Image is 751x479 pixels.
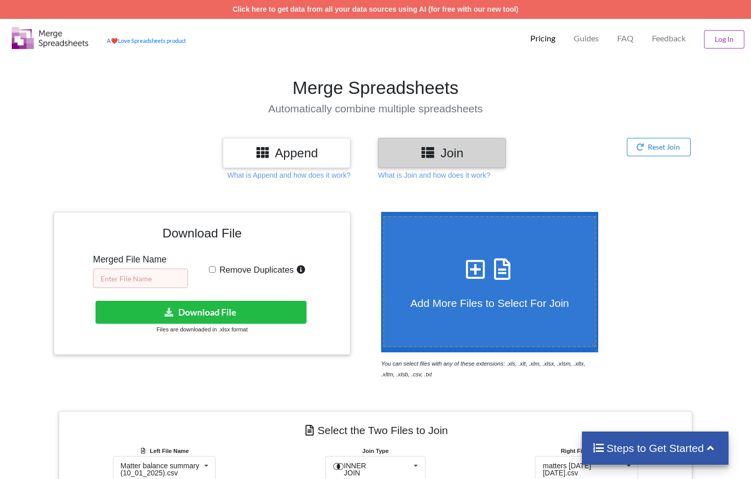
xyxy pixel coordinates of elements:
h5: Merged File Name [93,254,188,265]
span: Remove Duplicates [216,265,294,275]
h3: Join [386,146,498,160]
i: You can select files with any of these extensions: .xls, .xlt, .xlm, .xlsx, .xlsm, .xltx, .xltm, ... [381,361,585,377]
h4: Steps to Get Started [592,442,718,454]
span: Feedback [652,34,686,42]
div: Matter balance summary (10_01_2025).csv [121,462,200,476]
b: Left File Name [150,448,189,454]
img: Logo.png [12,27,88,49]
span: Add More Files to Select For Join [410,297,569,309]
small: Files are downloaded in .xlsx format [156,326,247,332]
a: AheartLove Spreadsheets product [107,37,186,44]
button: Log In [704,30,744,49]
span: heart [111,37,118,44]
p: Guides [574,33,599,44]
p: Pricing [530,33,555,44]
b: Join Type [362,448,388,454]
button: Download File [96,301,307,324]
h3: Download File [61,220,343,251]
button: Reset Join [627,138,691,156]
p: FAQ [617,33,633,44]
p: What is Join and how does it work? [378,170,490,180]
input: Enter File Name [93,269,188,288]
p: What is Append and how does it work? [227,170,350,180]
a: Click here to get data from all your data sources using AI (for free with our new tool) [232,5,519,13]
b: Right File Name [561,448,613,454]
h4: Select the Two Files to Join [66,419,685,442]
div: matters [DATE] [DATE].csv [543,462,622,476]
h3: Append [230,146,343,160]
span: INNER JOIN [344,462,366,477]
